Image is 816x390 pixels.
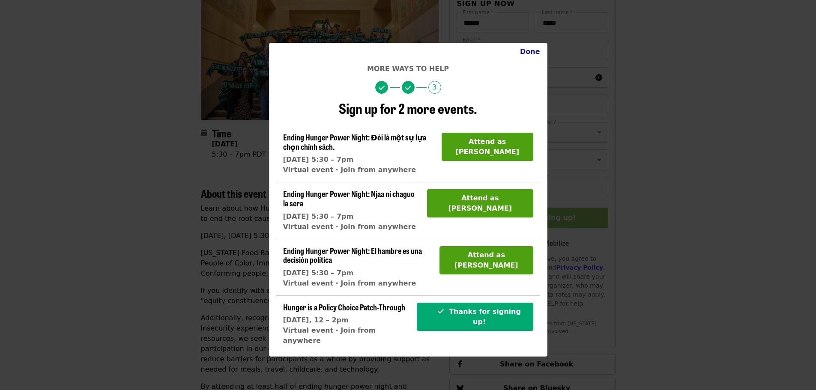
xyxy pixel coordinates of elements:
a: Ending Hunger Power Night: El hambre es una decisión política[DATE] 5:30 – 7pmVirtual event · Joi... [283,246,433,289]
a: Ending Hunger Power Night: Đói là một sự lựa chọn chính sách.[DATE] 5:30 – 7pmVirtual event · Joi... [283,133,435,175]
div: [DATE], 12 – 2pm [283,315,410,325]
button: Thanks for signing up! [417,303,533,331]
span: Ending Hunger Power Night: Đói là một sự lựa chọn chính sách. [283,131,426,152]
i: check icon [379,84,385,92]
div: [DATE] 5:30 – 7pm [283,155,435,165]
div: Virtual event · Join from anywhere [283,325,410,346]
i: check icon [438,307,444,316]
span: Ending Hunger Power Night: Njaa ni chaguo la sera [283,188,415,208]
span: Sign up for 2 more events. [339,98,477,118]
button: Close [513,43,547,60]
div: Virtual event · Join from anywhere [283,278,433,289]
a: Hunger is a Policy Choice Patch-Through[DATE], 12 – 2pmVirtual event · Join from anywhere [283,303,410,346]
span: Ending Hunger Power Night: El hambre es una decisión política [283,245,422,265]
a: Ending Hunger Power Night: Njaa ni chaguo la sera[DATE] 5:30 – 7pmVirtual event · Join from anywhere [283,189,421,232]
button: Attend as [PERSON_NAME] [439,246,533,274]
button: Attend as [PERSON_NAME] [442,133,533,161]
div: [DATE] 5:30 – 7pm [283,268,433,278]
span: More ways to help [367,65,449,73]
span: Thanks for signing up! [449,307,521,326]
div: Virtual event · Join from anywhere [283,165,435,175]
span: 3 [428,81,441,94]
button: Attend as [PERSON_NAME] [427,189,533,217]
div: Virtual event · Join from anywhere [283,222,421,232]
span: Hunger is a Policy Choice Patch-Through [283,301,405,313]
i: check icon [405,84,411,92]
div: [DATE] 5:30 – 7pm [283,211,421,222]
